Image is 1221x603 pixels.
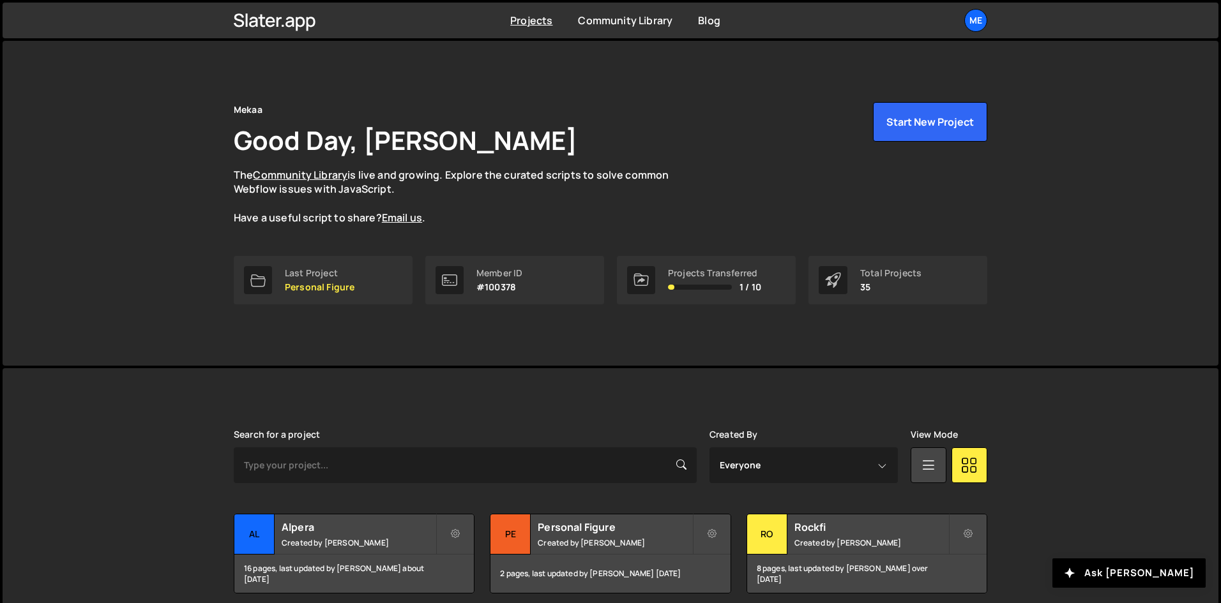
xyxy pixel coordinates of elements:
[476,282,522,292] p: #100378
[490,514,731,593] a: Pe Personal Figure Created by [PERSON_NAME] 2 pages, last updated by [PERSON_NAME] [DATE]
[490,555,730,593] div: 2 pages, last updated by [PERSON_NAME] [DATE]
[538,537,692,548] small: Created by [PERSON_NAME]
[709,429,758,440] label: Created By
[964,9,987,32] a: Me
[234,123,577,158] h1: Good Day, [PERSON_NAME]
[860,282,921,292] p: 35
[747,514,987,593] a: Ro Rockfi Created by [PERSON_NAME] 8 pages, last updated by [PERSON_NAME] over [DATE]
[285,268,354,278] div: Last Project
[578,13,672,27] a: Community Library
[490,514,531,555] div: Pe
[253,168,347,182] a: Community Library
[911,429,958,440] label: View Mode
[234,514,275,555] div: Al
[234,102,262,117] div: Mekaa
[739,282,761,292] span: 1 / 10
[668,268,761,278] div: Projects Transferred
[282,537,436,548] small: Created by [PERSON_NAME]
[873,102,987,142] button: Start New Project
[282,520,436,534] h2: Alpera
[234,168,694,225] p: The is live and growing. Explore the curated scripts to solve common Webflow issues with JavaScri...
[382,211,422,225] a: Email us
[234,256,413,304] a: Last Project Personal Figure
[234,429,320,440] label: Search for a project
[794,537,948,548] small: Created by [PERSON_NAME]
[747,555,987,593] div: 8 pages, last updated by [PERSON_NAME] over [DATE]
[794,520,948,534] h2: Rockfi
[476,268,522,278] div: Member ID
[698,13,720,27] a: Blog
[234,447,697,483] input: Type your project...
[1052,558,1206,588] button: Ask [PERSON_NAME]
[234,514,474,593] a: Al Alpera Created by [PERSON_NAME] 16 pages, last updated by [PERSON_NAME] about [DATE]
[860,268,921,278] div: Total Projects
[747,514,787,555] div: Ro
[510,13,552,27] a: Projects
[234,555,474,593] div: 16 pages, last updated by [PERSON_NAME] about [DATE]
[538,520,692,534] h2: Personal Figure
[285,282,354,292] p: Personal Figure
